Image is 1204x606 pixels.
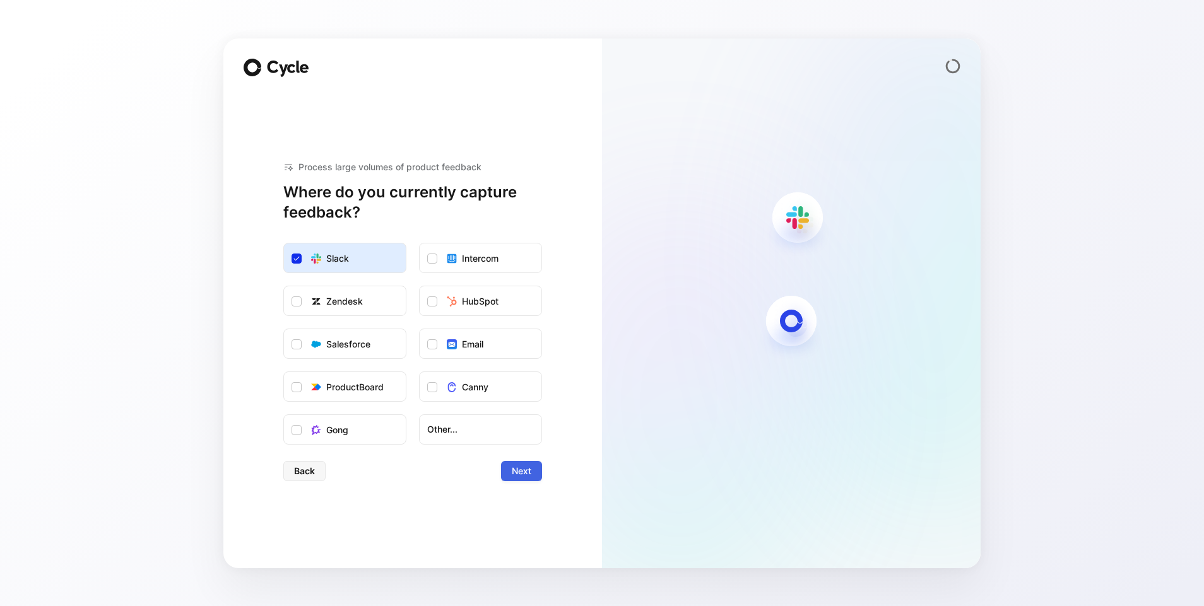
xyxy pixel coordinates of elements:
div: Process large volumes of product feedback [283,160,542,175]
div: Email [462,337,483,352]
span: Back [294,463,315,479]
div: Zendesk [326,294,363,309]
div: Canny [462,380,488,395]
div: Slack [326,251,349,266]
span: Next [512,463,531,479]
div: Salesforce [326,337,370,352]
div: Gong [326,422,348,438]
button: Back [283,461,326,481]
div: Intercom [462,251,499,266]
button: Next [501,461,542,481]
button: Other... [419,414,542,445]
span: Other... [427,422,534,437]
h1: Where do you currently capture feedback? [283,182,542,223]
div: HubSpot [462,294,499,309]
div: ProductBoard [326,380,384,395]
